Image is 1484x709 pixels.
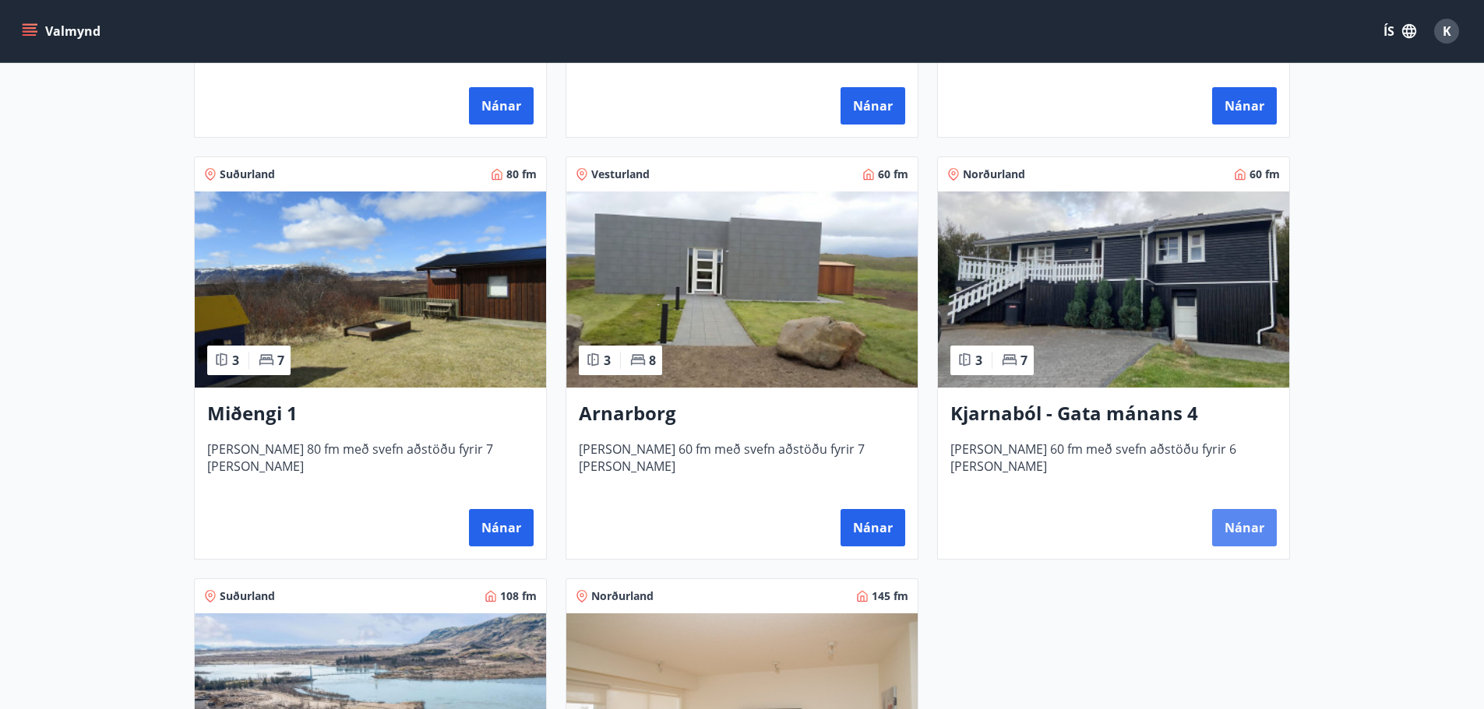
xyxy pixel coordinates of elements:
[841,87,905,125] button: Nánar
[591,588,654,604] span: Norðurland
[975,352,982,369] span: 3
[579,440,905,492] span: [PERSON_NAME] 60 fm með svefn aðstöðu fyrir 7 [PERSON_NAME]
[469,87,534,125] button: Nánar
[1375,17,1425,45] button: ÍS
[950,440,1277,492] span: [PERSON_NAME] 60 fm með svefn aðstöðu fyrir 6 [PERSON_NAME]
[220,588,275,604] span: Suðurland
[604,352,611,369] span: 3
[963,167,1025,182] span: Norðurland
[195,191,546,388] img: Paella dish
[232,352,239,369] span: 3
[950,400,1277,428] h3: Kjarnaból - Gata mánans 4
[207,440,534,492] span: [PERSON_NAME] 80 fm með svefn aðstöðu fyrir 7 [PERSON_NAME]
[469,509,534,546] button: Nánar
[872,588,908,604] span: 145 fm
[1443,23,1451,40] span: K
[938,191,1289,388] img: Paella dish
[591,167,650,182] span: Vesturland
[1212,87,1277,125] button: Nánar
[878,167,908,182] span: 60 fm
[19,17,107,45] button: menu
[207,400,534,428] h3: Miðengi 1
[506,167,537,182] span: 80 fm
[500,588,537,604] span: 108 fm
[1250,167,1280,182] span: 60 fm
[566,191,918,388] img: Paella dish
[841,509,905,546] button: Nánar
[277,352,284,369] span: 7
[1212,509,1277,546] button: Nánar
[1020,352,1028,369] span: 7
[220,167,275,182] span: Suðurland
[649,352,656,369] span: 8
[1428,12,1465,50] button: K
[579,400,905,428] h3: Arnarborg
